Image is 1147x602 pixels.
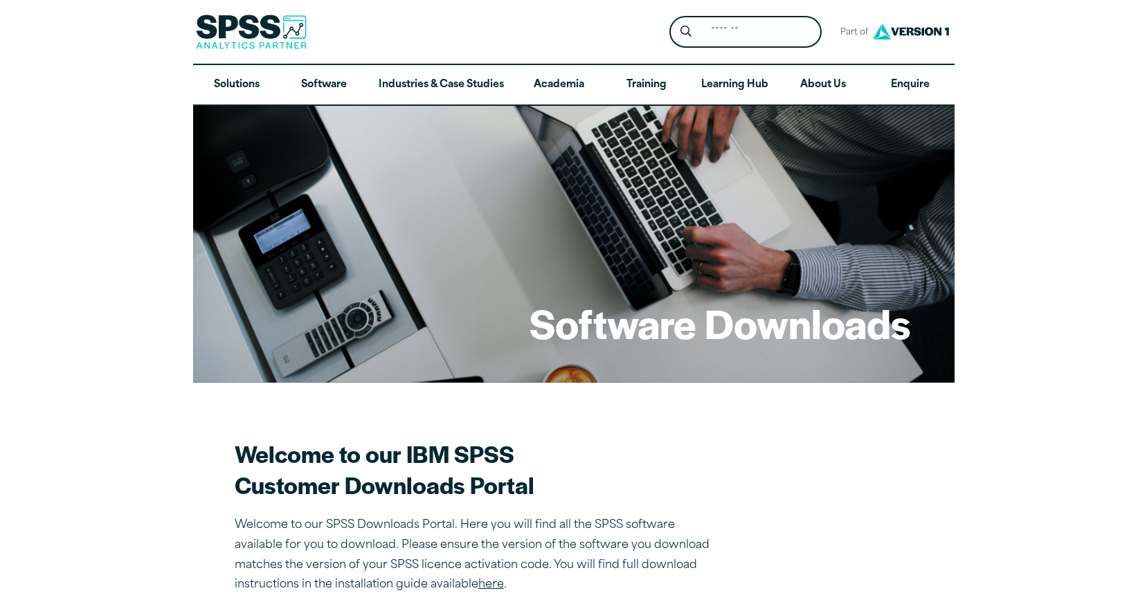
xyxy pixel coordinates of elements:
[368,65,515,105] a: Industries & Case Studies
[602,65,689,105] a: Training
[690,65,779,105] a: Learning Hub
[530,296,910,350] h1: Software Downloads
[669,16,822,48] form: Site Header Search Form
[867,65,954,105] a: Enquire
[673,19,698,45] button: Search magnifying glass icon
[779,65,867,105] a: About Us
[235,516,719,595] p: Welcome to our SPSS Downloads Portal. Here you will find all the SPSS software available for you ...
[235,438,719,500] h2: Welcome to our IBM SPSS Customer Downloads Portal
[478,579,504,590] a: here
[193,65,280,105] a: Solutions
[515,65,602,105] a: Academia
[196,15,307,49] img: SPSS Analytics Partner
[833,23,869,43] span: Part of
[869,19,952,44] img: Version1 Logo
[280,65,368,105] a: Software
[193,65,955,105] nav: Desktop version of site main menu
[680,26,692,37] svg: Search magnifying glass icon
